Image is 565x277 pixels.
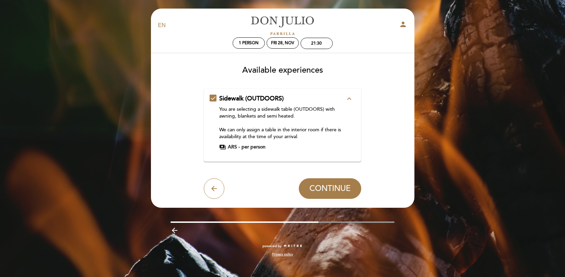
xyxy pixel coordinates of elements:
md-checkbox: Sidewalk (OUTDOORS) expand_less You are selecting a sidewalk table (OUTDOORS) with awning, blanke... [210,94,355,150]
i: arrow_backward [170,226,179,234]
span: Available experiences [242,65,323,75]
div: You are selecting a sidewalk table (OUTDOORS) with awning, blankets and semi heated. We can only ... [219,106,345,140]
a: powered by [262,244,303,249]
span: ARS - [228,144,240,150]
img: MEITRE [283,244,303,248]
button: CONTINUE [299,178,361,199]
span: powered by [262,244,282,249]
i: person [399,20,407,28]
button: person [399,20,407,31]
span: CONTINUE [309,184,351,193]
span: Sidewalk (OUTDOORS) [219,95,284,102]
button: arrow_back [204,178,224,199]
a: Privacy policy [272,252,293,257]
button: expand_less [343,94,355,103]
i: expand_less [345,95,353,103]
div: 21:30 [311,41,322,46]
a: [PERSON_NAME] [240,16,326,35]
span: payments [219,144,226,150]
i: arrow_back [210,184,218,193]
span: 1 person [239,40,259,46]
div: Fri 28, Nov [271,40,294,46]
span: per person [242,144,266,150]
